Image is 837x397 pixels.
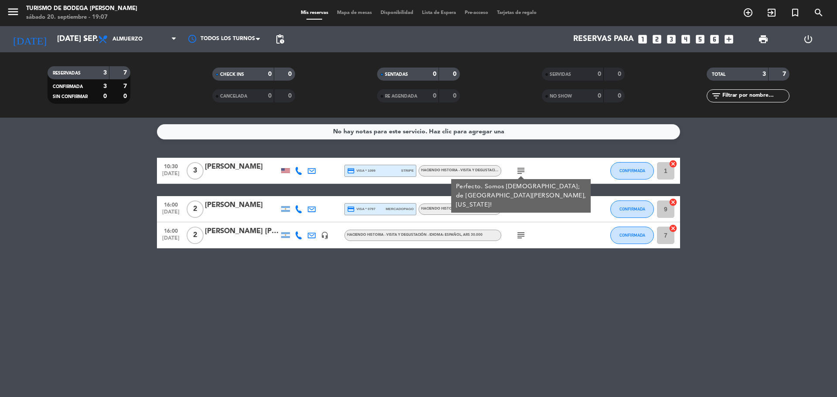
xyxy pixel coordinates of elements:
[723,34,735,45] i: add_box
[347,233,483,237] span: HACIENDO HISTORIA - visita y degustación - Idioma: Español
[7,5,20,18] i: menu
[666,34,677,45] i: looks_3
[721,91,789,101] input: Filtrar por nombre...
[401,168,414,173] span: stripe
[694,34,706,45] i: looks_5
[610,162,654,180] button: CONFIRMADA
[453,71,458,77] strong: 0
[160,235,182,245] span: [DATE]
[187,200,204,218] span: 2
[516,166,526,176] i: subject
[453,93,458,99] strong: 0
[220,72,244,77] span: CHECK INS
[550,94,572,98] span: NO SHOW
[333,127,504,137] div: No hay notas para este servicio. Haz clic para agregar una
[103,83,107,89] strong: 3
[123,70,129,76] strong: 7
[493,10,541,15] span: Tarjetas de regalo
[651,34,663,45] i: looks_two
[288,71,293,77] strong: 0
[160,161,182,171] span: 10:30
[766,7,777,18] i: exit_to_app
[205,200,279,211] div: [PERSON_NAME]
[610,227,654,244] button: CONFIRMADA
[26,4,137,13] div: Turismo de Bodega [PERSON_NAME]
[268,71,272,77] strong: 0
[669,198,677,207] i: cancel
[187,162,204,180] span: 3
[550,72,571,77] span: SERVIDAS
[268,93,272,99] strong: 0
[321,231,329,239] i: headset_mic
[347,205,355,213] i: credit_card
[187,227,204,244] span: 2
[618,93,623,99] strong: 0
[669,159,677,168] i: cancel
[112,36,143,42] span: Almuerzo
[460,10,493,15] span: Pre-acceso
[421,207,535,210] span: HACIENDO HISTORIA - visita y degustación - Idioma: Español
[433,71,436,77] strong: 0
[573,35,634,44] span: Reservas para
[421,169,557,172] span: HACIENDO HISTORIA - visita y degustación - Idioma: Español
[790,7,800,18] i: turned_in_not
[347,167,355,175] i: credit_card
[433,93,436,99] strong: 0
[418,10,460,15] span: Lista de Espera
[598,71,601,77] strong: 0
[803,34,813,44] i: power_settings_new
[296,10,333,15] span: Mis reservas
[288,93,293,99] strong: 0
[275,34,285,44] span: pending_actions
[762,71,766,77] strong: 3
[516,230,526,241] i: subject
[610,200,654,218] button: CONFIRMADA
[220,94,247,98] span: CANCELADA
[619,207,645,211] span: CONFIRMADA
[385,94,417,98] span: RE AGENDADA
[619,233,645,238] span: CONFIRMADA
[786,26,830,52] div: LOG OUT
[7,5,20,21] button: menu
[81,34,92,44] i: arrow_drop_down
[619,168,645,173] span: CONFIRMADA
[53,95,88,99] span: SIN CONFIRMAR
[456,182,586,210] div: Perfecto. Somos [DEMOGRAPHIC_DATA]; de [GEOGRAPHIC_DATA][PERSON_NAME], [US_STATE]!
[205,161,279,173] div: [PERSON_NAME]
[347,167,375,175] span: visa * 1099
[637,34,648,45] i: looks_one
[347,205,375,213] span: visa * 0797
[160,209,182,219] span: [DATE]
[160,225,182,235] span: 16:00
[53,85,83,89] span: CONFIRMADA
[386,206,414,212] span: mercadopago
[758,34,769,44] span: print
[461,233,483,237] span: , ARS 30.000
[103,93,107,99] strong: 0
[7,30,53,49] i: [DATE]
[680,34,691,45] i: looks_4
[618,71,623,77] strong: 0
[711,91,721,101] i: filter_list
[205,226,279,237] div: [PERSON_NAME] [PERSON_NAME]
[160,199,182,209] span: 16:00
[783,71,788,77] strong: 7
[123,93,129,99] strong: 0
[160,171,182,181] span: [DATE]
[333,10,376,15] span: Mapa de mesas
[709,34,720,45] i: looks_6
[103,70,107,76] strong: 3
[123,83,129,89] strong: 7
[669,224,677,233] i: cancel
[813,7,824,18] i: search
[743,7,753,18] i: add_circle_outline
[53,71,81,75] span: RESERVADAS
[385,72,408,77] span: SENTADAS
[376,10,418,15] span: Disponibilidad
[26,13,137,22] div: sábado 20. septiembre - 19:07
[598,93,601,99] strong: 0
[712,72,725,77] span: TOTAL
